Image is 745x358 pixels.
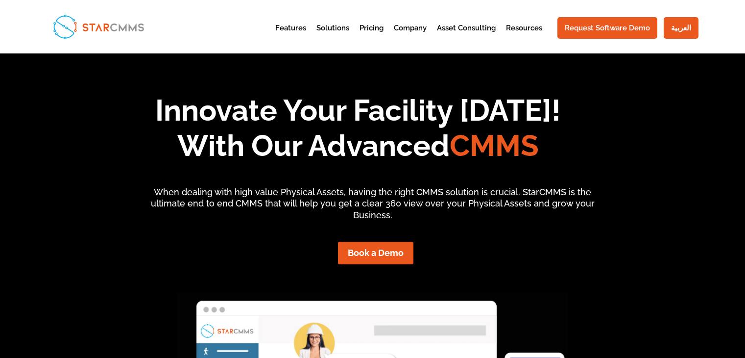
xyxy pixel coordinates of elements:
[557,17,657,39] a: Request Software Demo
[338,242,413,264] a: Book a Demo
[506,25,542,49] a: Resources
[450,128,539,163] span: CMMS
[275,25,306,49] a: Features
[142,186,603,221] p: When dealing with high value Physical Assets, having the right CMMS solution is crucial. StarCMMS...
[18,93,698,168] h1: Innovate Your Facility [DATE]! With Our Advanced
[437,25,496,49] a: Asset Consulting
[316,25,349,49] a: Solutions
[360,25,384,49] a: Pricing
[664,17,698,39] a: العربية
[49,10,148,43] img: StarCMMS
[394,25,427,49] a: Company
